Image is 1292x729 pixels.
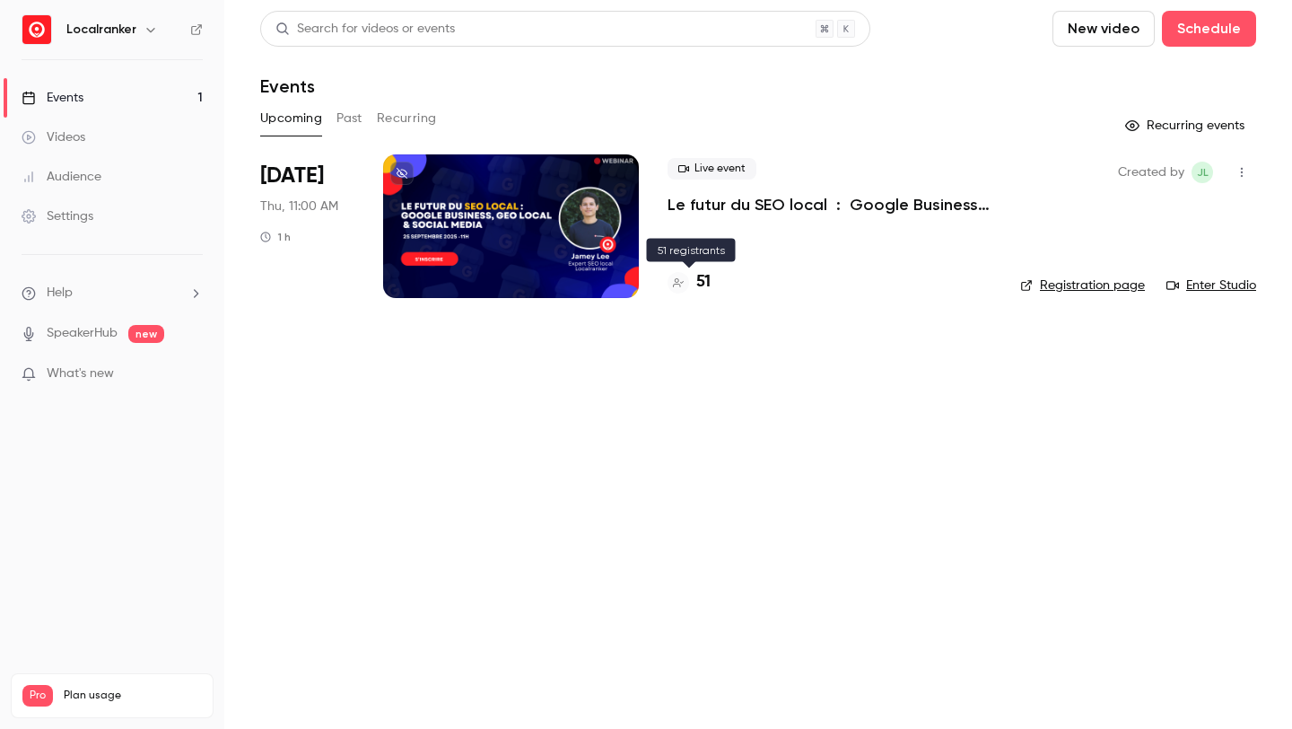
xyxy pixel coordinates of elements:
[1052,11,1155,47] button: New video
[22,207,93,225] div: Settings
[1166,277,1256,294] a: Enter Studio
[128,325,164,343] span: new
[22,128,85,146] div: Videos
[22,168,101,186] div: Audience
[260,154,354,298] div: Sep 25 Thu, 11:00 AM (Europe/Paris)
[22,284,203,303] li: help-dropdown-opener
[275,20,455,39] div: Search for videos or events
[260,104,322,133] button: Upcoming
[1118,162,1184,183] span: Created by
[1020,277,1145,294] a: Registration page
[47,364,114,383] span: What's new
[696,270,711,294] h4: 51
[22,685,53,707] span: Pro
[668,158,756,180] span: Live event
[377,104,437,133] button: Recurring
[1162,11,1256,47] button: Schedule
[260,162,324,190] span: [DATE]
[1192,162,1213,183] span: Jamey Lee
[260,198,338,215] span: Thu, 11:00 AM
[1197,162,1209,183] span: JL
[47,284,73,303] span: Help
[668,270,711,294] a: 51
[260,230,291,244] div: 1 h
[336,104,362,133] button: Past
[260,75,315,97] h1: Events
[66,21,136,39] h6: Localranker
[47,324,118,343] a: SpeakerHub
[22,15,51,44] img: Localranker
[64,689,202,703] span: Plan usage
[22,89,83,107] div: Events
[1117,111,1256,140] button: Recurring events
[668,194,991,215] a: Le futur du SEO local : Google Business Profile, GEO & Social media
